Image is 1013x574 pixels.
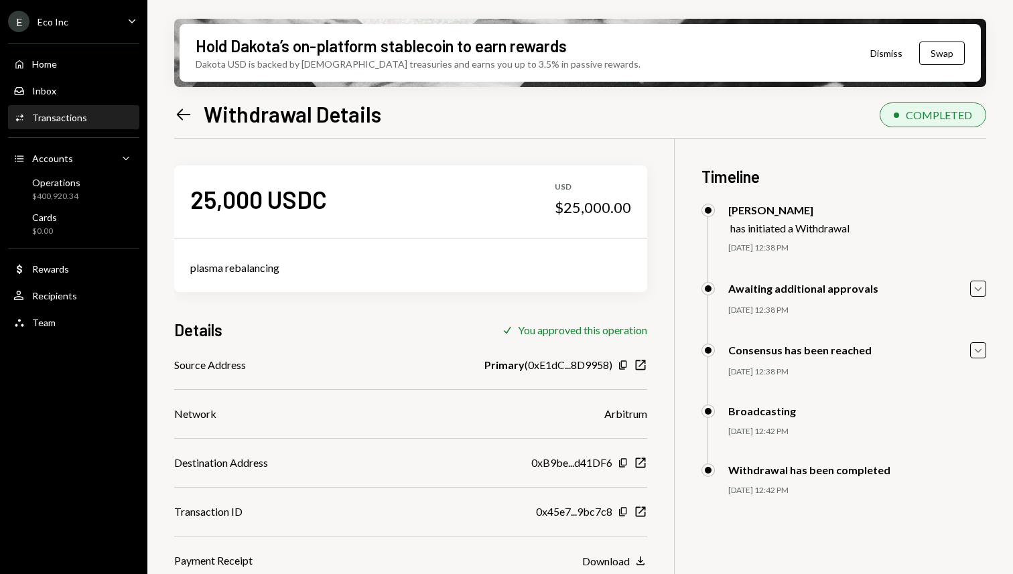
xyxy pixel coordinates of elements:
div: [DATE] 12:38 PM [728,242,986,254]
div: Cards [32,212,57,223]
div: 0xB9be...d41DF6 [531,455,612,471]
div: has initiated a Withdrawal [730,222,850,234]
button: Swap [919,42,965,65]
a: Transactions [8,105,139,129]
div: $400,920.34 [32,191,80,202]
a: Rewards [8,257,139,281]
div: COMPLETED [906,109,972,121]
div: Transaction ID [174,504,243,520]
div: You approved this operation [518,324,647,336]
div: Transactions [32,112,87,123]
div: Arbitrum [604,406,647,422]
div: $25,000.00 [555,198,631,217]
div: Hold Dakota’s on-platform stablecoin to earn rewards [196,35,567,57]
div: Inbox [32,85,56,96]
div: 25,000 USDC [190,184,327,214]
a: Operations$400,920.34 [8,173,139,205]
div: Operations [32,177,80,188]
div: Consensus has been reached [728,344,872,356]
div: [DATE] 12:42 PM [728,426,986,437]
div: Source Address [174,357,246,373]
h3: Details [174,319,222,341]
div: Rewards [32,263,69,275]
div: [DATE] 12:42 PM [728,485,986,496]
div: plasma rebalancing [190,260,631,276]
a: Recipients [8,283,139,307]
div: Destination Address [174,455,268,471]
div: Eco Inc [38,16,68,27]
div: Recipients [32,290,77,301]
a: Accounts [8,146,139,170]
div: Home [32,58,57,70]
div: $0.00 [32,226,57,237]
h3: Timeline [701,165,986,188]
div: [PERSON_NAME] [728,204,850,216]
a: Home [8,52,139,76]
div: Network [174,406,216,422]
a: Cards$0.00 [8,208,139,240]
div: Download [582,555,630,567]
div: Team [32,317,56,328]
h1: Withdrawal Details [204,100,381,127]
div: Accounts [32,153,73,164]
div: USD [555,182,631,193]
b: Primary [484,357,525,373]
a: Inbox [8,78,139,102]
div: [DATE] 12:38 PM [728,366,986,378]
div: Broadcasting [728,405,796,417]
div: Dakota USD is backed by [DEMOGRAPHIC_DATA] treasuries and earns you up to 3.5% in passive rewards. [196,57,640,71]
div: 0x45e7...9bc7c8 [536,504,612,520]
div: [DATE] 12:38 PM [728,305,986,316]
a: Team [8,310,139,334]
button: Download [582,554,647,569]
div: Awaiting additional approvals [728,282,878,295]
div: ( 0xE1dC...8D9958 ) [484,357,612,373]
div: Payment Receipt [174,553,253,569]
div: Withdrawal has been completed [728,463,890,476]
div: E [8,11,29,32]
button: Dismiss [854,38,919,69]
